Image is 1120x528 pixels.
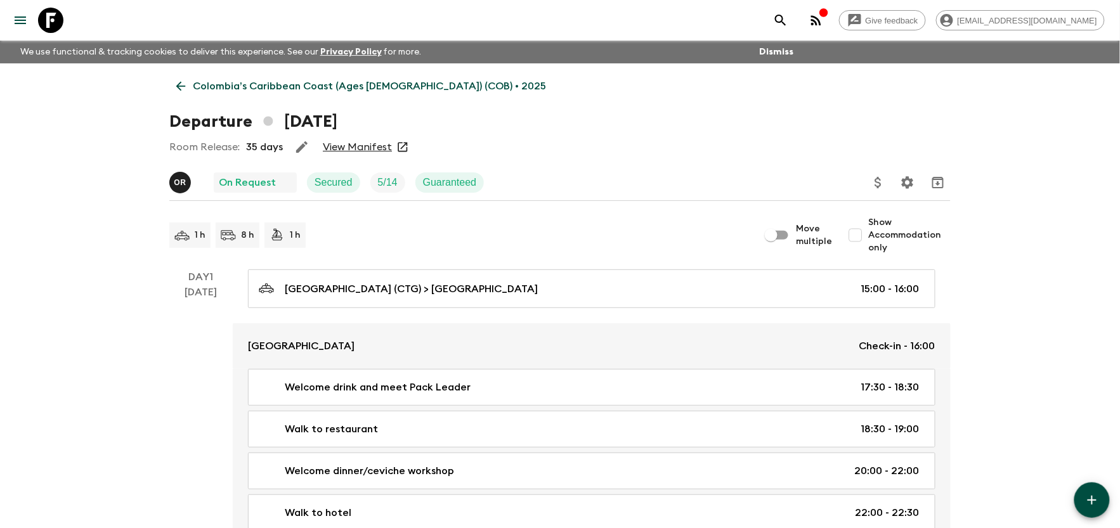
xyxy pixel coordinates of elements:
a: Privacy Policy [320,48,382,56]
a: Welcome dinner/ceviche workshop20:00 - 22:00 [248,453,935,489]
p: On Request [219,175,276,190]
div: Trip Fill [370,172,405,193]
p: [GEOGRAPHIC_DATA] [248,338,355,354]
p: 8 h [241,229,254,241]
p: 15:00 - 16:00 [861,281,920,297]
p: Colombia’s Caribbean Coast (Ages [DEMOGRAPHIC_DATA]) (COB) • 2025 [193,79,546,94]
a: View Manifest [323,141,392,153]
a: Walk to restaurant18:30 - 19:00 [248,411,935,448]
span: [EMAIL_ADDRESS][DOMAIN_NAME] [951,16,1104,25]
button: Update Price, Early Bird Discount and Costs [866,170,891,195]
button: Archive (Completed, Cancelled or Unsynced Departures only) [925,170,951,195]
p: [GEOGRAPHIC_DATA] (CTG) > [GEOGRAPHIC_DATA] [285,281,538,297]
span: Move multiple [796,222,833,248]
p: We use functional & tracking cookies to deliver this experience. See our for more. [15,41,427,63]
span: oscar Rincon [169,176,193,186]
p: Welcome dinner/ceviche workshop [285,463,454,479]
a: [GEOGRAPHIC_DATA] (CTG) > [GEOGRAPHIC_DATA]15:00 - 16:00 [248,269,935,308]
button: Dismiss [756,43,797,61]
a: Colombia’s Caribbean Coast (Ages [DEMOGRAPHIC_DATA]) (COB) • 2025 [169,74,553,99]
p: 22:00 - 22:30 [856,505,920,520]
p: Walk to restaurant [285,422,378,437]
h1: Departure [DATE] [169,109,337,134]
a: Welcome drink and meet Pack Leader17:30 - 18:30 [248,369,935,406]
button: menu [8,8,33,33]
p: Day 1 [169,269,233,285]
a: Give feedback [839,10,926,30]
p: Room Release: [169,139,240,155]
p: 5 / 14 [378,175,398,190]
p: o R [174,177,186,188]
p: Secured [315,175,353,190]
div: Secured [307,172,360,193]
p: Guaranteed [423,175,477,190]
p: 1 h [195,229,205,241]
button: Settings [895,170,920,195]
p: 18:30 - 19:00 [861,422,920,437]
p: Welcome drink and meet Pack Leader [285,380,471,395]
p: Check-in - 16:00 [859,338,935,354]
p: 17:30 - 18:30 [861,380,920,395]
span: Show Accommodation only [868,216,951,254]
button: oR [169,172,193,193]
p: 1 h [290,229,301,241]
a: [GEOGRAPHIC_DATA]Check-in - 16:00 [233,323,951,369]
p: Walk to hotel [285,505,351,520]
button: search adventures [768,8,793,33]
span: Give feedback [859,16,925,25]
p: 35 days [246,139,283,155]
div: [EMAIL_ADDRESS][DOMAIN_NAME] [936,10,1105,30]
p: 20:00 - 22:00 [855,463,920,479]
